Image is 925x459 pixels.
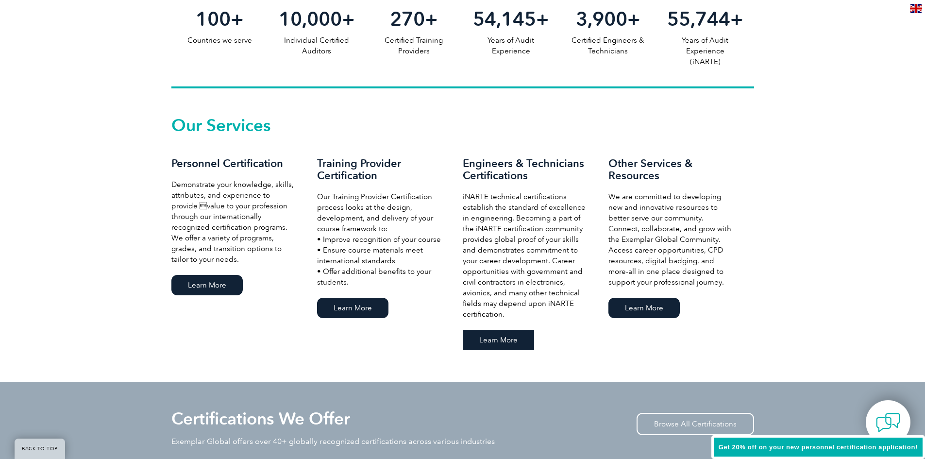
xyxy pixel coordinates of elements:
p: Exemplar Global offers over 40+ globally recognized certifications across various industries [171,436,495,447]
span: 100 [196,7,231,31]
p: Countries we serve [171,35,269,46]
p: Individual Certified Auditors [268,35,365,56]
span: 10,000 [279,7,342,31]
a: Learn More [317,298,388,318]
span: Get 20% off on your new personnel certification application! [719,443,918,451]
p: We are committed to developing new and innovative resources to better serve our community. Connec... [608,191,735,288]
img: contact-chat.png [876,410,900,435]
h2: Certifications We Offer [171,411,350,426]
h3: Engineers & Technicians Certifications [463,157,589,182]
p: Our Training Provider Certification process looks at the design, development, and delivery of you... [317,191,443,288]
h3: Personnel Certification [171,157,298,170]
p: Demonstrate your knowledge, skills, attributes, and experience to provide value to your professi... [171,179,298,265]
h2: + [365,11,462,27]
p: iNARTE technical certifications establish the standard of excellence in engineering. Becoming a p... [463,191,589,320]
h2: + [462,11,559,27]
span: 270 [390,7,425,31]
img: en [910,4,922,13]
span: 3,900 [576,7,627,31]
p: Years of Audit Experience [462,35,559,56]
a: Learn More [171,275,243,295]
h2: + [656,11,754,27]
p: Certified Training Providers [365,35,462,56]
p: Certified Engineers & Technicians [559,35,656,56]
span: 55,744 [667,7,730,31]
h2: + [268,11,365,27]
h2: Our Services [171,118,754,133]
a: Learn More [463,330,534,350]
p: Years of Audit Experience (iNARTE) [656,35,754,67]
h2: + [559,11,656,27]
h2: + [171,11,269,27]
a: Learn More [608,298,680,318]
h3: Training Provider Certification [317,157,443,182]
span: 54,145 [473,7,536,31]
a: Browse All Certifications [637,413,754,435]
a: BACK TO TOP [15,439,65,459]
h3: Other Services & Resources [608,157,735,182]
